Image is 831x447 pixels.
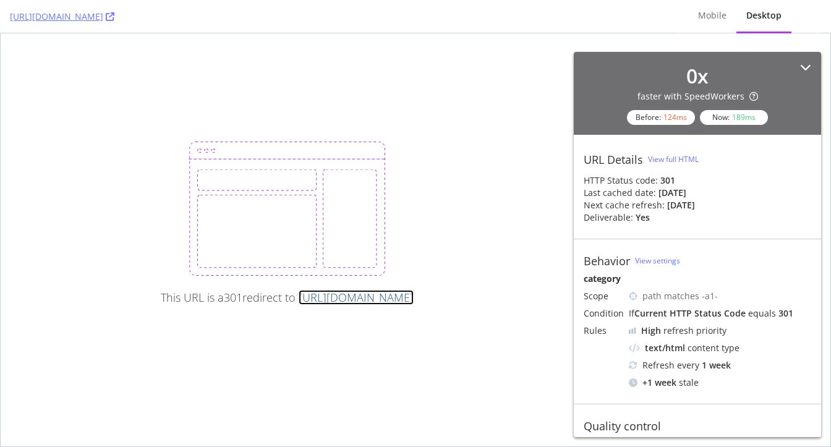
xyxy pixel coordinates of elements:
[584,153,643,166] div: URL Details
[299,290,414,305] a: [URL][DOMAIN_NAME]
[642,377,676,389] div: + 1 week
[629,359,811,372] div: Refresh every
[663,112,687,122] div: 124 ms
[635,255,680,266] a: View settings
[10,11,114,23] a: [URL][DOMAIN_NAME]
[667,199,695,211] div: [DATE]
[641,325,727,337] div: refresh priority
[645,342,685,354] div: text/html
[584,290,624,302] div: Scope
[629,377,811,389] div: stale
[584,307,624,320] div: Condition
[584,419,661,433] div: Quality control
[629,328,636,334] img: cRr4yx4cyByr8BeLxltRlzBPIAAAAAElFTkSuQmCC
[702,359,731,372] div: 1 week
[648,154,699,164] div: View full HTML
[584,174,811,187] div: HTTP Status code:
[634,307,746,319] div: Current HTTP Status Code
[686,62,709,90] div: 0 x
[698,9,727,22] div: Mobile
[584,325,624,337] div: Rules
[642,290,811,302] div: path matches -a1-
[584,187,656,199] div: Last cached date:
[660,174,675,186] strong: 301
[748,307,776,319] div: equals
[584,254,630,268] div: Behavior
[627,110,695,125] div: Before:
[629,307,811,320] div: If
[648,150,699,169] button: View full HTML
[629,342,811,354] div: content type
[778,307,793,319] div: 301
[746,9,782,22] div: Desktop
[584,273,811,285] div: category
[584,199,665,211] div: Next cache refresh:
[636,211,650,224] div: Yes
[637,90,758,103] div: faster with SpeedWorkers
[641,325,661,337] div: High
[161,291,414,304] div: This URL is a 301 redirect to
[732,112,756,122] div: 189 ms
[584,211,633,224] div: Deliverable:
[658,187,686,199] div: [DATE]
[700,110,768,125] div: Now:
